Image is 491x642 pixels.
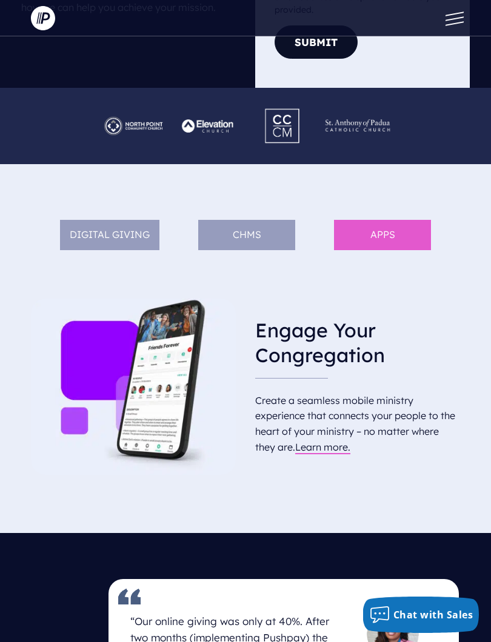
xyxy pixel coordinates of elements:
li: DIGITAL GIVING [60,220,159,250]
picture: Pushpay_Logo__StAnthony [320,112,395,124]
li: ChMS [198,220,295,250]
a: Learn more. [295,441,350,453]
button: Chat with Sales [363,597,479,633]
picture: Pushpay_Logo__Elevation [171,112,245,124]
h3: Engage Your Congregation [255,308,460,378]
li: APPS [334,220,431,250]
button: Submit [275,25,358,59]
picture: Pushpay_Logo__CCM [245,101,320,113]
img: apps (Picture) [31,299,236,475]
span: Chat with Sales [393,608,473,621]
p: Create a seamless mobile ministry experience that connects your people to the heart of your minis... [255,388,460,460]
picture: Pushpay_Logo__NorthPoint [96,112,170,124]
